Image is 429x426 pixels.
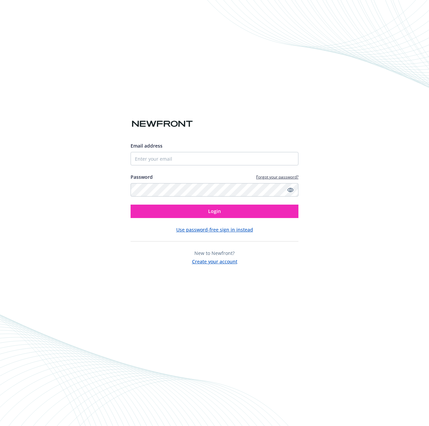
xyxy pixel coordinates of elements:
[192,257,237,265] button: Create your account
[256,174,298,180] a: Forgot your password?
[131,143,162,149] span: Email address
[208,208,221,214] span: Login
[176,226,253,233] button: Use password-free sign in instead
[131,173,153,180] label: Password
[194,250,235,256] span: New to Newfront?
[131,183,298,197] input: Enter your password
[286,186,294,194] a: Show password
[131,118,194,130] img: Newfront logo
[131,152,298,165] input: Enter your email
[131,205,298,218] button: Login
